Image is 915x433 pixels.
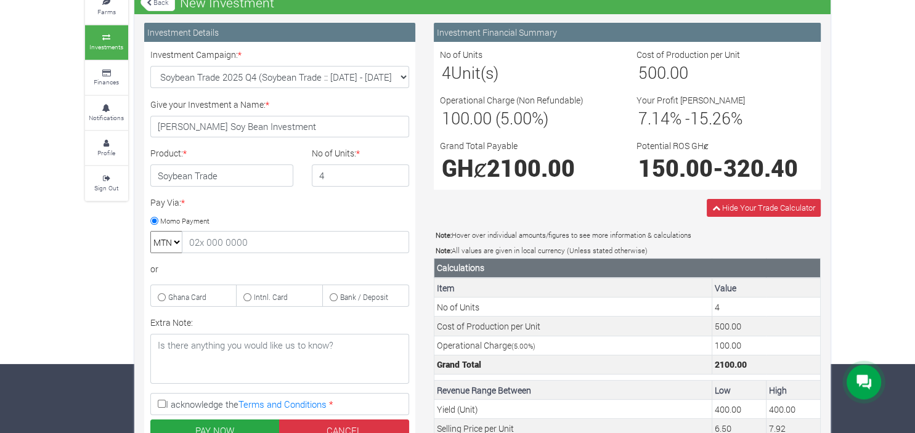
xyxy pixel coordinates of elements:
[85,96,128,130] a: Notifications
[85,25,128,59] a: Investments
[712,297,820,317] td: This is the number of Units
[243,293,251,301] input: Intnl. Card
[330,293,338,301] input: Bank / Deposit
[150,98,269,111] label: Give your Investment a Name:
[712,317,820,336] td: This is the cost of a Unit
[434,400,712,419] td: Yield (Unit)
[437,384,531,396] b: Revenue Range Between
[636,139,709,152] label: Potential ROS GHȼ
[436,230,691,240] small: Hover over individual amounts/figures to see more information & calculations
[434,336,712,355] td: Operational Charge
[97,7,116,16] small: Farms
[94,78,119,86] small: Finances
[434,317,712,336] td: Cost of Production per Unit
[94,184,118,192] small: Sign Out
[514,341,528,350] span: 5.00
[638,108,813,128] h3: % - %
[437,358,481,370] b: Grand Total
[168,292,206,302] small: Ghana Card
[636,94,745,107] label: Your Profit [PERSON_NAME]
[715,384,731,396] b: Low
[160,216,209,225] small: Momo Payment
[442,154,616,182] h1: GHȼ
[436,246,452,255] b: Note:
[150,316,193,329] label: Extra Note:
[158,293,166,301] input: Ghana Card
[434,297,712,317] td: No of Units
[150,116,409,138] input: Investment Name/Title
[89,42,123,51] small: Investments
[769,384,787,396] b: High
[150,217,158,225] input: Momo Payment
[150,393,409,415] label: I acknowledge the
[442,62,451,83] span: 4
[440,48,482,61] label: No of Units
[636,48,740,61] label: Cost of Production per Unit
[638,154,813,182] h1: -
[766,400,820,419] td: Your estimated maximum Yield
[712,355,820,374] td: This is the Total Cost. (Unit Cost + (Operational Charge * Unit Cost)) * No of Units
[436,246,648,255] small: All values are given in local currency (Unless stated otherwise)
[638,153,713,183] span: 150.00
[150,196,185,209] label: Pay Via:
[340,292,388,302] small: Bank / Deposit
[182,231,409,253] input: 02x 000 0000
[97,148,115,157] small: Profile
[150,48,242,61] label: Investment Campaign:
[312,147,360,160] label: No of Units:
[89,113,124,122] small: Notifications
[238,398,327,410] a: Terms and Conditions
[144,23,415,42] div: Investment Details
[712,400,766,419] td: Your estimated minimum Yield
[511,341,535,350] small: ( %)
[723,153,798,183] span: 320.40
[437,282,455,294] b: Item
[715,282,736,294] b: Value
[85,131,128,165] a: Profile
[254,292,288,302] small: Intnl. Card
[150,262,409,275] div: or
[638,107,670,129] span: 7.14
[158,400,166,408] input: I acknowledge theTerms and Conditions *
[85,61,128,95] a: Finances
[690,107,731,129] span: 15.26
[85,166,128,200] a: Sign Out
[722,202,815,213] span: Hide Your Trade Calculator
[442,107,548,129] span: 100.00 (5.00%)
[150,147,187,160] label: Product:
[440,94,584,107] label: Operational Charge (Non Refundable)
[487,153,575,183] span: 2100.00
[442,63,616,83] h3: Unit(s)
[638,62,688,83] span: 500.00
[434,23,821,42] div: Investment Financial Summary
[434,258,820,278] th: Calculations
[712,336,820,355] td: This is the operational charge by Grow For Me
[150,164,294,187] h4: Soybean Trade
[440,139,518,152] label: Grand Total Payable
[436,230,452,240] b: Note:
